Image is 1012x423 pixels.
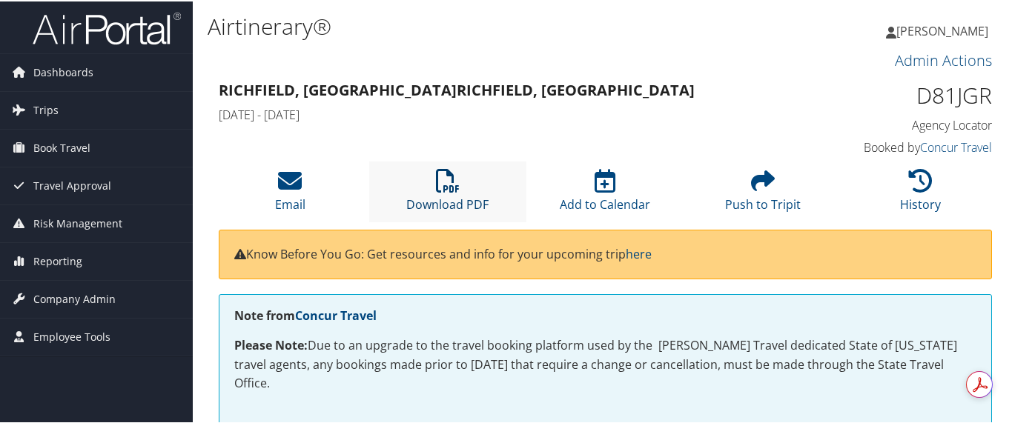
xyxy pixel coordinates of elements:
[406,176,489,211] a: Download PDF
[886,7,1003,52] a: [PERSON_NAME]
[208,10,738,41] h1: Airtinerary®
[816,116,992,132] h4: Agency Locator
[33,128,90,165] span: Book Travel
[896,21,988,38] span: [PERSON_NAME]
[33,10,181,44] img: airportal-logo.png
[234,244,976,263] p: Know Before You Go: Get resources and info for your upcoming trip
[895,49,992,69] a: Admin Actions
[33,242,82,279] span: Reporting
[33,90,59,127] span: Trips
[295,306,377,322] a: Concur Travel
[219,105,793,121] h4: [DATE] - [DATE]
[219,79,695,99] strong: Richfield, [GEOGRAPHIC_DATA] Richfield, [GEOGRAPHIC_DATA]
[560,176,650,211] a: Add to Calendar
[33,317,110,354] span: Employee Tools
[33,279,116,316] span: Company Admin
[900,176,941,211] a: History
[626,244,652,261] a: here
[816,79,992,110] h1: D81JGR
[234,306,377,322] strong: Note from
[816,138,992,154] h4: Booked by
[234,336,308,352] strong: Please Note:
[33,166,111,203] span: Travel Approval
[234,335,976,392] p: Due to an upgrade to the travel booking platform used by the [PERSON_NAME] Travel dedicated State...
[275,176,305,211] a: Email
[725,176,801,211] a: Push to Tripit
[33,53,93,90] span: Dashboards
[920,138,992,154] a: Concur Travel
[33,204,122,241] span: Risk Management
